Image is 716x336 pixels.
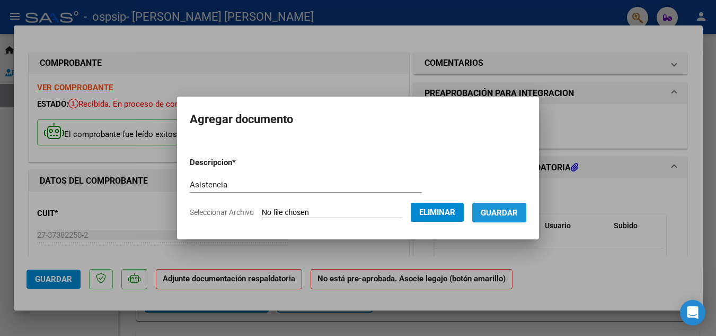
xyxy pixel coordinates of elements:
h2: Agregar documento [190,109,526,130]
p: Descripcion [190,157,291,169]
div: Open Intercom Messenger [680,300,705,325]
button: Eliminar [411,203,464,222]
span: Seleccionar Archivo [190,208,254,217]
span: Eliminar [419,208,455,217]
button: Guardar [472,203,526,222]
span: Guardar [481,208,518,218]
